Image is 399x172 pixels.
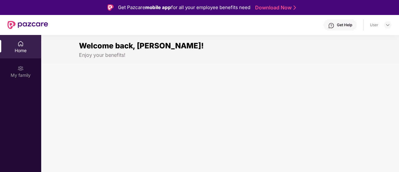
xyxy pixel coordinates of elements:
[79,41,204,50] span: Welcome back, [PERSON_NAME]!
[370,22,378,27] div: User
[17,41,24,47] img: svg+xml;base64,PHN2ZyBpZD0iSG9tZSIgeG1sbnM9Imh0dHA6Ly93d3cudzMub3JnLzIwMDAvc3ZnIiB3aWR0aD0iMjAiIG...
[7,21,48,29] img: New Pazcare Logo
[293,4,296,11] img: Stroke
[328,22,334,29] img: svg+xml;base64,PHN2ZyBpZD0iSGVscC0zMngzMiIgeG1sbnM9Imh0dHA6Ly93d3cudzMub3JnLzIwMDAvc3ZnIiB3aWR0aD...
[17,65,24,71] img: svg+xml;base64,PHN2ZyB3aWR0aD0iMjAiIGhlaWdodD0iMjAiIHZpZXdCb3g9IjAgMCAyMCAyMCIgZmlsbD0ibm9uZSIgeG...
[79,52,361,58] div: Enjoy your benefits!
[385,22,390,27] img: svg+xml;base64,PHN2ZyBpZD0iRHJvcGRvd24tMzJ4MzIiIHhtbG5zPSJodHRwOi8vd3d3LnczLm9yZy8yMDAwL3N2ZyIgd2...
[145,4,171,10] strong: mobile app
[255,4,294,11] a: Download Now
[337,22,352,27] div: Get Help
[107,4,114,11] img: Logo
[118,4,250,11] div: Get Pazcare for all your employee benefits need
